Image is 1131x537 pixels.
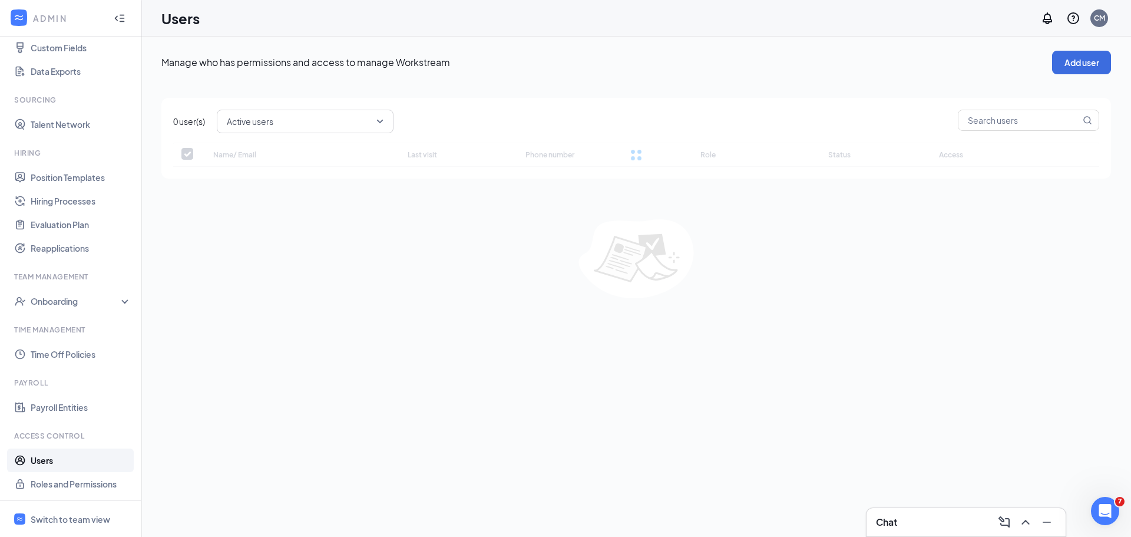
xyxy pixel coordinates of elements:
div: Onboarding [31,295,121,307]
svg: WorkstreamLogo [13,12,25,24]
div: Sourcing [14,95,129,105]
a: Talent Network [31,113,131,136]
a: Evaluation Plan [31,213,131,236]
div: ADMIN [33,12,103,24]
div: Time Management [14,325,129,335]
a: Time Off Policies [31,342,131,366]
a: Reapplications [31,236,131,260]
button: Minimize [1037,513,1056,532]
a: Roles and Permissions [31,472,131,496]
input: Search users [958,110,1080,130]
a: Data Exports [31,60,131,83]
h3: Chat [876,516,897,529]
div: Switch to team view [31,513,110,525]
a: Hiring Processes [31,189,131,213]
button: Add user [1052,51,1111,74]
svg: ComposeMessage [997,515,1011,529]
svg: UserCheck [14,295,26,307]
span: Active users [227,113,273,130]
svg: Minimize [1040,515,1054,529]
div: Team Management [14,272,129,282]
a: Users [31,449,131,472]
svg: Notifications [1040,11,1054,25]
div: Access control [14,431,129,441]
span: 0 user(s) [173,115,205,128]
button: ComposeMessage [995,513,1014,532]
div: Hiring [14,148,129,158]
svg: MagnifyingGlass [1083,116,1092,125]
a: Custom Fields [31,36,131,60]
div: Payroll [14,378,129,388]
p: Manage who has permissions and access to manage Workstream [161,56,1052,69]
div: CM [1094,13,1105,23]
svg: QuestionInfo [1066,11,1080,25]
button: ChevronUp [1016,513,1035,532]
h1: Users [161,8,200,28]
a: Payroll Entities [31,396,131,419]
svg: ChevronUp [1018,515,1033,529]
a: Position Templates [31,166,131,189]
span: 7 [1115,497,1125,506]
svg: Collapse [114,12,125,24]
svg: WorkstreamLogo [16,515,24,523]
iframe: Intercom live chat [1091,497,1119,525]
